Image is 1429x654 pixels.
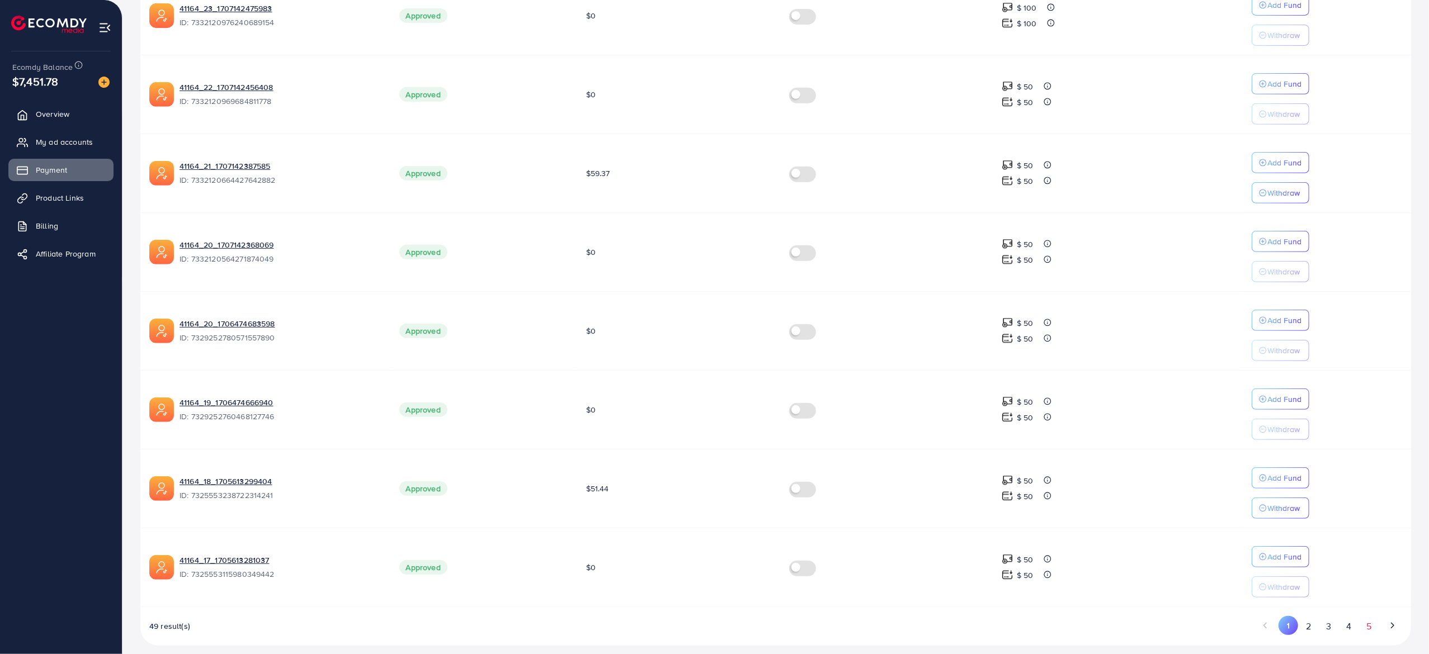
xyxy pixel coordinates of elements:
button: Withdraw [1252,103,1309,125]
span: My ad accounts [36,136,93,148]
button: Withdraw [1252,182,1309,203]
p: Withdraw [1268,29,1300,42]
p: $ 100 [1017,17,1037,30]
div: <span class='underline'>41164_21_1707142387585</span></br>7332120664427642882 [180,160,381,186]
button: Go to page 5 [1359,616,1379,637]
button: Withdraw [1252,261,1309,282]
img: top-up amount [1002,96,1013,108]
img: top-up amount [1002,396,1013,407]
button: Withdraw [1252,576,1309,598]
img: ic-ads-acc.e4c84228.svg [149,476,174,501]
div: <span class='underline'>41164_17_1705613281037</span></br>7325553115980349442 [180,555,381,580]
button: Withdraw [1252,419,1309,440]
span: ID: 7325553115980349442 [180,568,381,580]
span: ID: 7325553238722314241 [180,490,381,501]
span: ID: 7329252760468127746 [180,411,381,422]
p: $ 50 [1017,568,1034,582]
a: 41164_20_1706474683598 [180,318,381,329]
img: top-up amount [1002,569,1013,581]
a: 41164_21_1707142387585 [180,160,381,172]
p: $ 50 [1017,174,1034,188]
img: top-up amount [1002,475,1013,486]
p: Withdraw [1268,186,1300,200]
span: Approved [399,166,447,181]
iframe: Chat [1381,604,1421,646]
span: 49 result(s) [149,620,190,632]
span: ID: 7332120564271874049 [180,253,381,264]
button: Add Fund [1252,546,1309,567]
span: Approved [399,560,447,575]
button: Withdraw [1252,340,1309,361]
span: $0 [586,404,596,415]
img: top-up amount [1002,254,1013,266]
ul: Pagination [1256,616,1402,637]
div: <span class='underline'>41164_20_1706474683598</span></br>7329252780571557890 [180,318,381,344]
a: Payment [8,159,114,181]
img: ic-ads-acc.e4c84228.svg [149,397,174,422]
img: top-up amount [1002,175,1013,187]
span: Affiliate Program [36,248,96,259]
img: top-up amount [1002,80,1013,92]
a: 41164_20_1707142368069 [180,239,381,250]
img: ic-ads-acc.e4c84228.svg [149,319,174,343]
span: $0 [586,247,596,258]
img: top-up amount [1002,317,1013,329]
img: image [98,77,110,88]
span: $0 [586,10,596,21]
img: top-up amount [1002,17,1013,29]
img: top-up amount [1002,490,1013,502]
img: ic-ads-acc.e4c84228.svg [149,161,174,186]
span: $0 [586,89,596,100]
span: ID: 7332120664427642882 [180,174,381,186]
button: Add Fund [1252,73,1309,94]
img: menu [98,21,111,34]
span: Approved [399,245,447,259]
p: $ 50 [1017,159,1034,172]
p: $ 50 [1017,490,1034,503]
div: <span class='underline'>41164_22_1707142456408</span></br>7332120969684811778 [180,82,381,107]
span: Billing [36,220,58,231]
span: Overview [36,108,69,120]
p: Add Fund [1268,392,1302,406]
img: ic-ads-acc.e4c84228.svg [149,240,174,264]
button: Add Fund [1252,152,1309,173]
div: <span class='underline'>41164_19_1706474666940</span></br>7329252760468127746 [180,397,381,423]
p: $ 50 [1017,553,1034,566]
a: logo [11,16,87,33]
p: $ 50 [1017,80,1034,93]
span: Approved [399,87,447,102]
img: top-up amount [1002,553,1013,565]
span: $0 [586,562,596,573]
a: Billing [8,215,114,237]
span: Approved [399,324,447,338]
img: ic-ads-acc.e4c84228.svg [149,555,174,580]
p: Add Fund [1268,471,1302,485]
button: Go to page 1 [1279,616,1298,635]
button: Withdraw [1252,497,1309,519]
span: Approved [399,402,447,417]
a: Affiliate Program [8,243,114,265]
a: 41164_18_1705613299404 [180,476,381,487]
img: top-up amount [1002,238,1013,250]
p: $ 50 [1017,411,1034,424]
span: ID: 7332120969684811778 [180,96,381,107]
p: $ 50 [1017,238,1034,251]
span: ID: 7329252780571557890 [180,332,381,343]
span: Approved [399,8,447,23]
img: top-up amount [1002,2,1013,13]
button: Add Fund [1252,388,1309,410]
img: top-up amount [1002,411,1013,423]
p: $ 100 [1017,1,1037,15]
p: Withdraw [1268,344,1300,357]
p: Withdraw [1268,423,1300,436]
span: $7,451.78 [12,73,58,89]
a: Overview [8,103,114,125]
button: Add Fund [1252,231,1309,252]
p: $ 50 [1017,474,1034,487]
a: My ad accounts [8,131,114,153]
div: <span class='underline'>41164_23_1707142475983</span></br>7332120976240689154 [180,3,381,29]
button: Go to page 2 [1298,616,1318,637]
p: Add Fund [1268,156,1302,169]
img: top-up amount [1002,333,1013,344]
p: Add Fund [1268,77,1302,91]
